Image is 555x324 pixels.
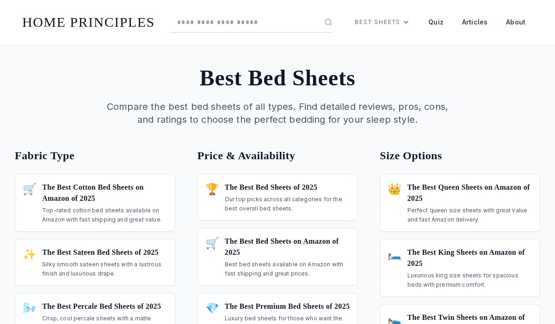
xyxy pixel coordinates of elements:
[205,236,219,251] div: 🛒
[205,182,219,197] div: 🏆
[225,260,350,278] p: Best bed sheets available on Amazon with fast shipping and great prices.
[23,182,37,197] div: 🛒
[42,247,167,258] h3: The Best Sateen Bed Sheets of 2025
[407,182,532,204] h3: The Best Queen Sheets on Amazon of 2025
[42,260,167,278] p: Silky smooth sateen sheets with a lustrous finish and luxurious drape.
[22,14,155,30] a: HOME PRINCIPLES
[347,11,417,33] div: Best Sheets
[197,228,358,286] a: 🛒The Best Bed Sheets on Amazon of 2025Best bed sheets available on Amazon with fast shipping and ...
[15,174,175,232] a: 🛒The Best Cotton Bed Sheets on Amazon of 2025Top-rated cotton bed sheets available on Amazon with...
[42,301,167,312] h3: The Best Percale Bed Sheets of 2025
[23,247,37,262] div: ✨
[225,236,350,258] h3: The Best Bed Sheets on Amazon of 2025
[15,239,175,286] a: ✨The Best Sateen Bed Sheets of 2025Silky smooth sateen sheets with a lustrous finish and luxuriou...
[380,239,540,297] a: 🛏️The Best King Sheets on Amazon of 2025Luxurious king size sheets for spacious beds with premium...
[380,174,540,232] a: 👑The Best Queen Sheets on Amazon of 2025Perfect queen size sheets with great value and fast Amazo...
[455,11,495,33] a: Articles
[205,301,219,316] div: 💎
[197,174,358,221] a: 🏆The Best Bed Sheets of 2025Our top picks across all categories for the best overall bed sheets.
[42,182,167,204] h3: The Best Cotton Bed Sheets on Amazon of 2025
[15,67,540,89] h1: Best Bed Sheets
[225,182,350,193] h3: The Best Bed Sheets of 2025
[23,301,37,316] div: 🌬️
[421,11,451,33] a: Quiz
[100,100,455,126] p: Compare the best bed sheets of all types. Find detailed reviews, pros, cons, and ratings to choos...
[42,206,167,224] p: Top-rated cotton bed sheets available on Amazon with fast shipping and great value.
[388,182,401,197] div: 👑
[407,206,532,224] p: Perfect queen size sheets with great value and fast Amazon delivery.
[225,301,350,312] h3: The Best Premium Bed Sheets of 2025
[380,148,540,163] h2: Size Options
[388,247,401,262] div: 🛏️
[15,148,175,163] h2: Fabric Type
[407,247,532,269] h3: The Best King Sheets on Amazon of 2025
[197,148,358,163] h2: Price & Availability
[225,195,350,213] p: Our top picks across all categories for the best overall bed sheets.
[499,11,533,33] a: About
[407,271,532,289] p: Luxurious king size sheets for spacious beds with premium comfort.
